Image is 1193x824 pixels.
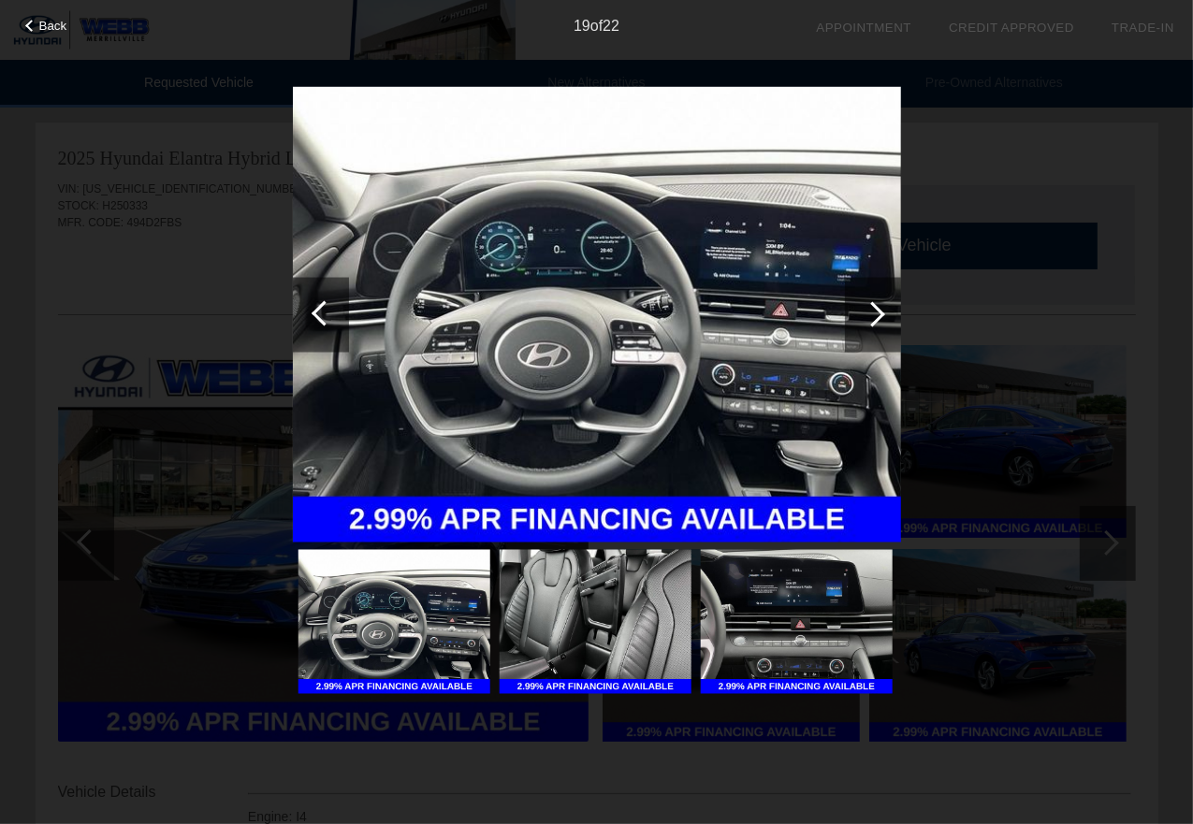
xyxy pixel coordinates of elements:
[39,19,67,33] span: Back
[1112,21,1174,35] a: Trade-In
[816,21,911,35] a: Appointment
[293,86,901,542] img: 71083e9e-bfea-4b90-b6ad-c6a284efb4b0.jpg
[949,21,1074,35] a: Credit Approved
[574,18,590,34] span: 19
[499,550,691,694] img: d8601e06-55f1-4220-92a3-3dd6ed5f256d.jpg
[298,550,489,694] img: 71083e9e-bfea-4b90-b6ad-c6a284efb4b0.jpg
[700,550,892,694] img: 55187552-c957-47c0-9d31-0cd2afe67dc4.jpg
[603,18,619,34] span: 22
